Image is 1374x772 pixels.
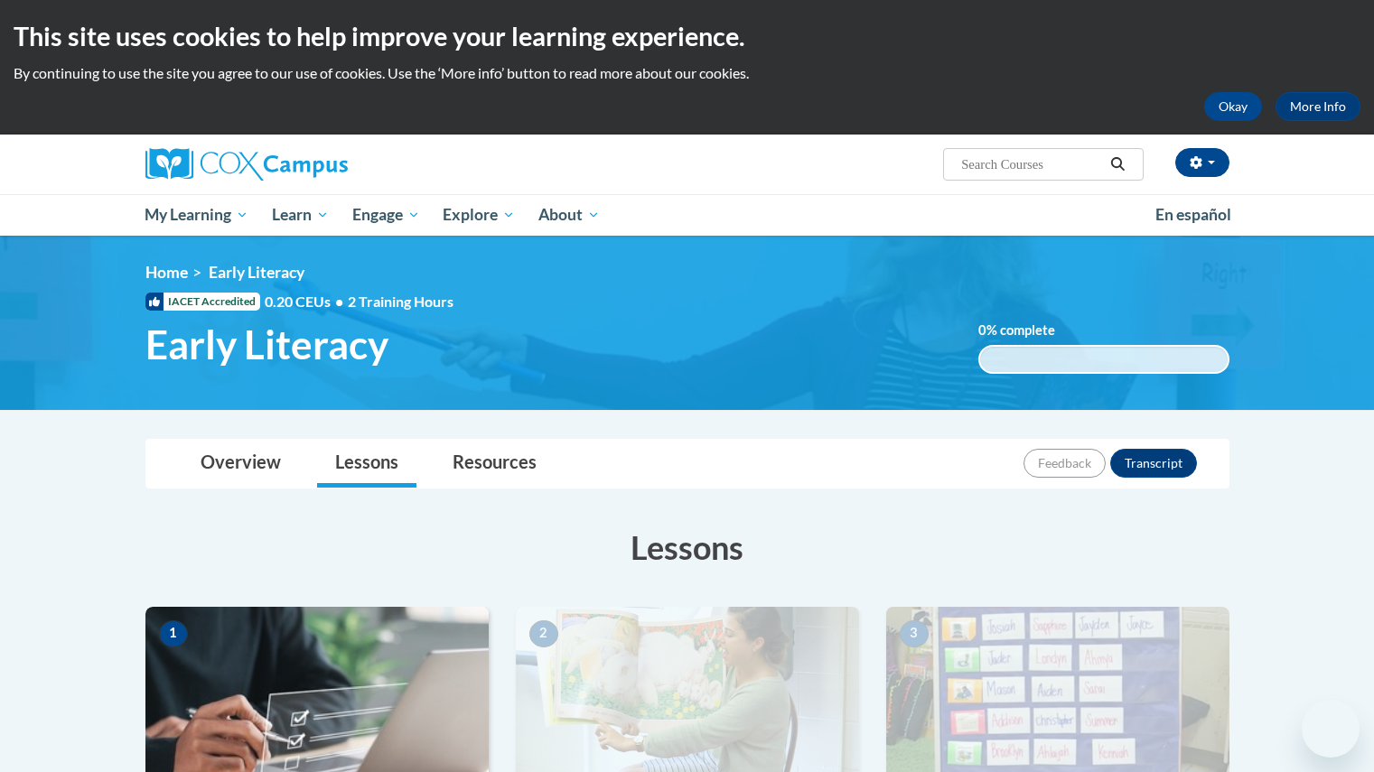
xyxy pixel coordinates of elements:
a: My Learning [134,194,261,236]
input: Search Courses [959,153,1104,175]
a: Resources [435,440,555,488]
p: By continuing to use the site you agree to our use of cookies. Use the ‘More info’ button to read... [14,63,1360,83]
a: Lessons [317,440,416,488]
span: 2 [529,620,558,647]
h3: Lessons [145,525,1229,570]
div: Main menu [118,194,1257,236]
span: Learn [272,204,329,226]
img: Cox Campus [145,148,348,181]
a: More Info [1276,92,1360,121]
button: Transcript [1110,449,1197,478]
iframe: Button to launch messaging window [1302,700,1360,758]
a: Explore [431,194,527,236]
span: 3 [900,620,929,647]
button: Feedback [1023,449,1106,478]
button: Account Settings [1175,148,1229,177]
span: • [335,293,343,310]
span: IACET Accredited [145,293,260,311]
span: Explore [443,204,515,226]
span: Early Literacy [145,321,388,368]
label: % complete [978,321,1082,340]
span: 0 [978,322,986,338]
span: 2 Training Hours [348,293,453,310]
button: Search [1104,153,1131,175]
span: Engage [352,204,420,226]
span: My Learning [145,204,248,226]
a: Engage [341,194,432,236]
span: About [538,204,600,226]
a: Learn [260,194,341,236]
a: About [527,194,612,236]
a: Overview [182,440,299,488]
h2: This site uses cookies to help improve your learning experience. [14,18,1360,54]
span: 1 [159,620,188,647]
a: Cox Campus [145,148,489,181]
span: Early Literacy [209,263,304,282]
a: Home [145,263,188,282]
span: En español [1155,205,1231,224]
button: Okay [1204,92,1262,121]
a: En español [1144,196,1243,234]
span: 0.20 CEUs [265,292,348,312]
